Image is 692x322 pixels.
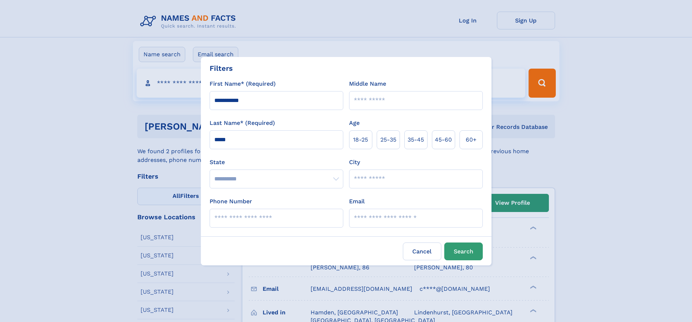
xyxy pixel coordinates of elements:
button: Search [444,242,483,260]
label: Cancel [403,242,441,260]
label: First Name* (Required) [210,80,276,88]
span: 45‑60 [435,135,452,144]
label: State [210,158,343,167]
label: City [349,158,360,167]
span: 60+ [466,135,477,144]
span: 18‑25 [353,135,368,144]
label: Phone Number [210,197,252,206]
label: Email [349,197,365,206]
span: 35‑45 [408,135,424,144]
span: 25‑35 [380,135,396,144]
label: Middle Name [349,80,386,88]
label: Age [349,119,360,127]
div: Filters [210,63,233,74]
label: Last Name* (Required) [210,119,275,127]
